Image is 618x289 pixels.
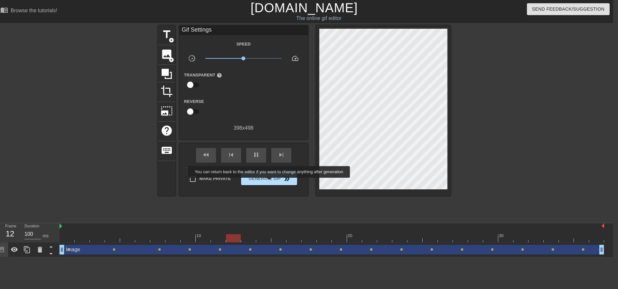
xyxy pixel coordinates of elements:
[249,248,252,251] span: lens
[309,248,312,251] span: lens
[340,248,342,251] span: lens
[521,248,524,251] span: lens
[279,248,282,251] span: lens
[0,223,20,242] div: Frame
[499,233,505,239] div: 30
[551,248,554,251] span: lens
[42,233,49,239] div: ms
[0,6,8,14] span: menu_book
[11,8,57,13] div: Browse the tutorials!
[227,151,235,159] span: skip_previous
[370,248,373,251] span: lens
[59,246,65,253] span: drag_handle
[169,37,174,43] span: add_circle
[202,151,210,159] span: fast_rewind
[217,73,222,78] span: help
[602,223,604,228] img: bound-end.png
[196,233,202,239] div: 10
[184,98,204,105] label: Reverse
[241,172,297,185] button: Generate Gif
[582,248,585,251] span: lens
[236,41,250,47] label: Speed
[400,248,403,251] span: lens
[158,248,161,251] span: lens
[250,1,358,15] a: [DOMAIN_NAME]
[491,248,494,251] span: lens
[188,55,196,62] span: slow_motion_video
[67,248,70,251] span: lens
[200,175,231,182] span: Make Private
[161,85,173,97] span: crop
[461,248,464,251] span: lens
[113,248,116,251] span: lens
[532,5,604,13] span: Send Feedback/Suggestion
[184,72,222,78] label: Transparent
[161,105,173,117] span: photo_size_select_large
[179,124,308,132] div: 398 x 498
[179,25,308,35] div: Gif Settings
[291,55,299,62] span: speed
[527,3,610,15] button: Send Feedback/Suggestion
[283,175,291,183] span: double_arrow
[161,125,173,137] span: help
[430,248,433,251] span: lens
[219,248,221,251] span: lens
[161,144,173,156] span: keyboard
[161,28,173,41] span: title
[252,151,260,159] span: pause
[348,233,353,239] div: 20
[244,175,294,183] span: Generate Gif
[161,48,173,60] span: image
[188,248,191,251] span: lens
[5,228,15,240] div: 12
[24,224,39,228] label: Duration
[0,6,57,16] a: Browse the tutorials!
[169,57,174,63] span: add_circle
[277,151,285,159] span: skip_next
[598,246,605,253] span: drag_handle
[204,15,433,22] div: The online gif editor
